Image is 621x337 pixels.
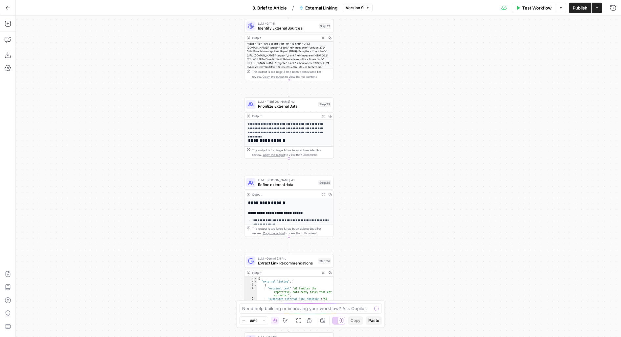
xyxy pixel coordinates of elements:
[346,5,364,11] span: Version 9
[288,2,290,19] g: Edge from start to step_21
[252,35,318,40] div: Output
[244,280,257,284] div: 2
[244,297,257,335] div: 5
[305,5,337,11] span: External Linking
[318,180,331,185] div: Step 25
[252,148,331,157] div: This output is too large & has been abbreviated for review. to view the full content.
[288,158,290,175] g: Edge from step_23 to step_25
[368,318,379,324] span: Paste
[569,3,591,13] button: Publish
[319,23,331,29] div: Step 21
[258,178,316,182] span: LLM · [PERSON_NAME] 4.1
[348,316,363,325] button: Copy
[258,99,316,104] span: LLM · [PERSON_NAME] 4.1
[244,42,333,84] div: <table> <tr> <th>Section</th> <th><a href="[URL][DOMAIN_NAME]" target="_blank" rel="noopener">Ver...
[258,260,316,266] span: Extract Link Recommendations
[366,316,382,325] button: Paste
[573,5,587,11] span: Publish
[254,277,257,280] span: Toggle code folding, rows 1 through 20
[254,284,257,287] span: Toggle code folding, rows 3 through 6
[244,287,257,297] div: 4
[250,318,257,323] span: 88%
[512,3,556,13] button: Test Workflow
[295,3,341,13] button: External Linking
[292,4,294,12] span: /
[244,19,333,80] div: LLM · GPT-5Identify External SourcesStep 21Output<table> <tr> <th>Section</th> <th><a href="[URL]...
[252,70,331,79] div: This output is too large & has been abbreviated for review. to view the full content.
[244,277,257,280] div: 1
[263,74,285,78] span: Copy the output
[258,182,316,188] span: Refine external data
[522,5,552,11] span: Test Workflow
[288,237,290,254] g: Edge from step_25 to step_24
[318,258,331,263] div: Step 24
[263,153,285,157] span: Copy the output
[258,21,317,26] span: LLM · GPT-5
[252,5,287,11] span: 3. Brief to Article
[343,4,373,12] button: Version 9
[244,254,333,315] div: LLM · Gemini 2.5 ProExtract Link RecommendationsStep 24Output{ "external_linking":[ { "original_t...
[288,80,290,97] g: Edge from step_21 to step_23
[258,103,316,109] span: Prioritize External Data
[288,315,290,332] g: Edge from step_24 to step_20
[263,231,285,235] span: Copy the output
[248,3,291,13] button: 3. Brief to Article
[252,192,318,197] div: Output
[254,280,257,284] span: Toggle code folding, rows 2 through 19
[258,256,316,261] span: LLM · Gemini 2.5 Pro
[351,318,360,324] span: Copy
[244,284,257,287] div: 3
[252,270,318,275] div: Output
[252,226,331,235] div: This output is too large & has been abbreviated for review. to view the full content.
[252,114,318,118] div: Output
[258,25,317,31] span: Identify External Sources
